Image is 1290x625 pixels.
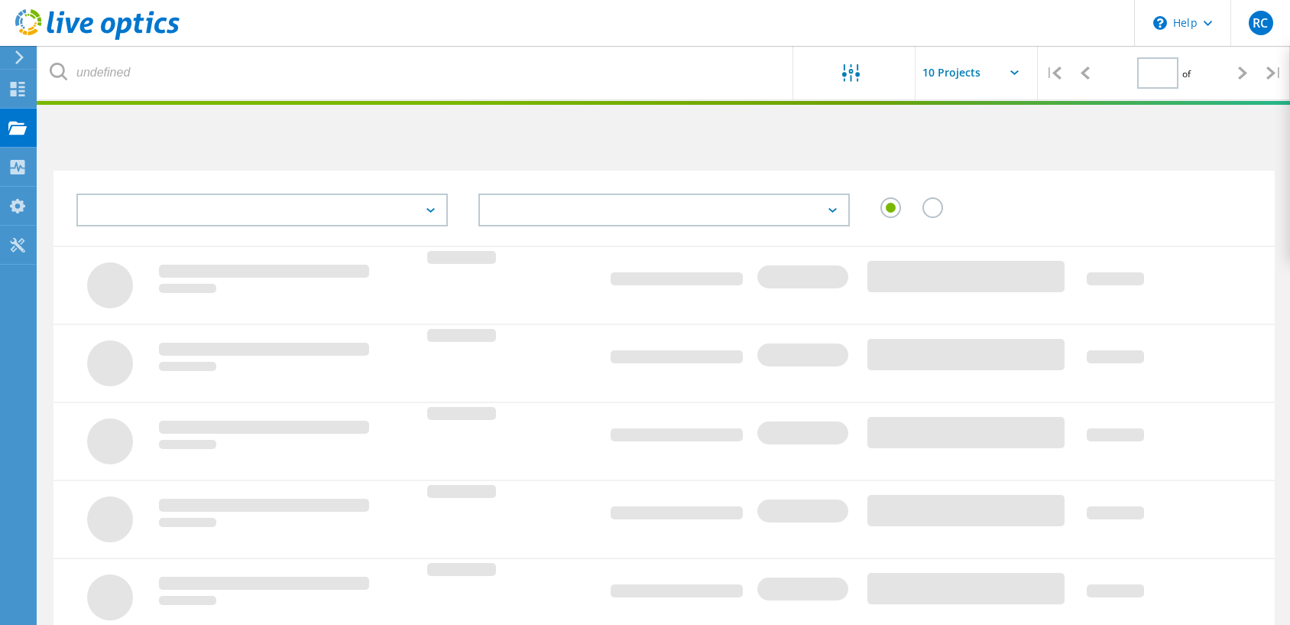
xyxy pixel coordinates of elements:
input: undefined [38,46,794,99]
span: of [1182,67,1191,80]
a: Live Optics Dashboard [15,32,180,43]
div: | [1038,46,1069,100]
div: | [1259,46,1290,100]
svg: \n [1153,16,1167,30]
span: RC [1253,17,1268,29]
